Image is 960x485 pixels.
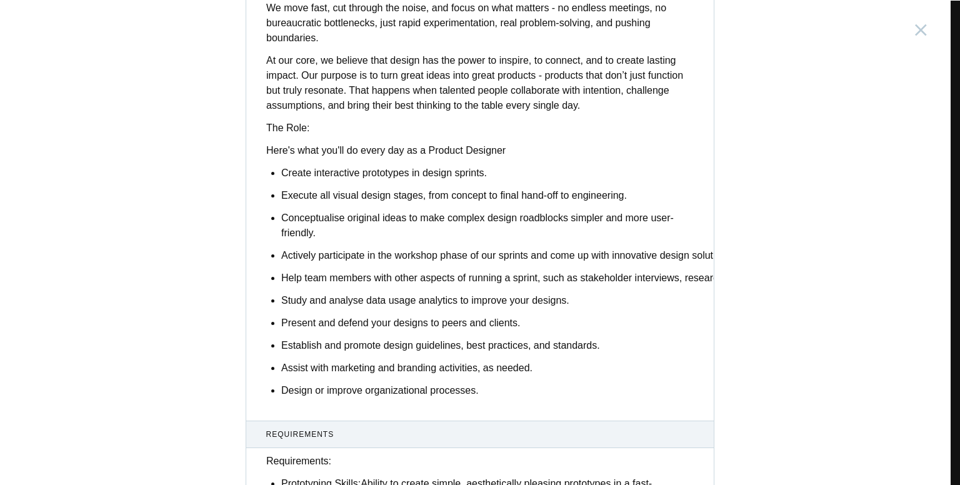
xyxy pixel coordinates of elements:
[281,188,694,203] p: Execute all visual design stages, from concept to final hand-off to engineering.
[266,122,309,133] strong: The Role:
[281,248,694,263] p: Actively participate in the workshop phase of our sprints and come up with innovative design solu...
[281,271,694,286] p: Help team members with other aspects of running a sprint, such as stakeholder interviews, researc...
[281,211,694,241] p: Conceptualise original ideas to make complex design roadblocks simpler and more user-friendly.
[281,361,694,376] p: Assist with marketing and branding activities, as needed.
[266,53,694,113] p: At our core, we believe that design has the power to inspire, to connect, and to create lasting i...
[266,429,694,440] span: Requirements
[266,143,694,158] p: Here's what you'll do every day as a Product Designer
[281,338,694,353] p: Establish and promote design guidelines, best practices, and standards.
[266,456,331,466] strong: Requirements:
[281,166,694,181] p: Create interactive prototypes in design sprints.
[266,1,694,46] p: We move fast, cut through the noise, and focus on what matters - no endless meetings, no bureaucr...
[281,316,694,331] p: Present and defend your designs to peers and clients.
[281,293,694,308] p: Study and analyse data usage analytics to improve your designs.
[281,383,694,398] p: Design or improve organizational processes.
